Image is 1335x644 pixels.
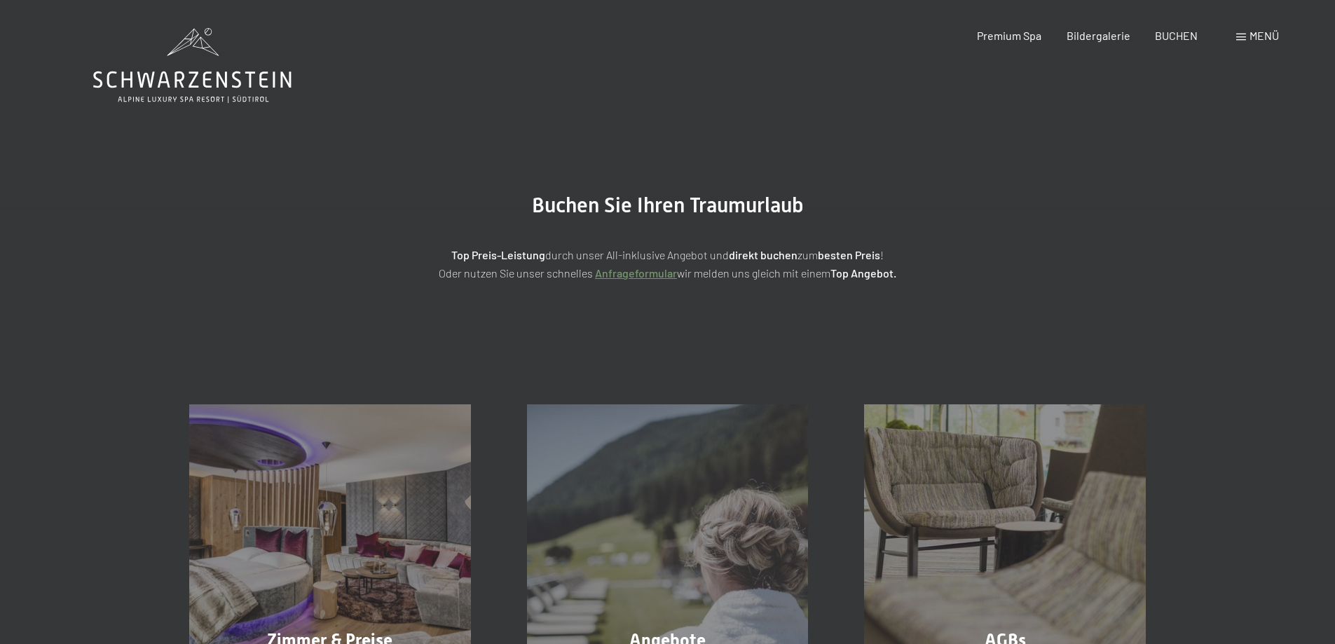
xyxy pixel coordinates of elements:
[977,29,1041,42] a: Premium Spa
[1250,29,1279,42] span: Menü
[1155,29,1198,42] a: BUCHEN
[595,266,677,280] a: Anfrageformular
[1067,29,1130,42] a: Bildergalerie
[729,248,797,261] strong: direkt buchen
[451,248,545,261] strong: Top Preis-Leistung
[818,248,880,261] strong: besten Preis
[317,246,1018,282] p: durch unser All-inklusive Angebot und zum ! Oder nutzen Sie unser schnelles wir melden uns gleich...
[532,193,804,217] span: Buchen Sie Ihren Traumurlaub
[830,266,896,280] strong: Top Angebot.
